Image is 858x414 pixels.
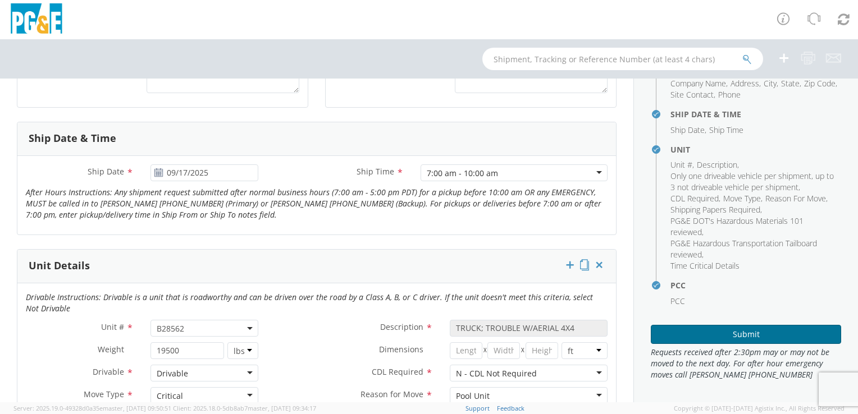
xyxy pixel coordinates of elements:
span: Dimensions [379,344,423,355]
li: , [670,89,715,100]
span: State [781,78,800,89]
li: , [765,193,828,204]
h4: Unit [670,145,841,154]
a: Support [465,404,490,412]
span: Server: 2025.19.0-49328d0a35e [13,404,171,412]
span: B28562 [157,323,252,334]
li: , [764,78,778,89]
h3: Unit Details [29,260,90,272]
span: Ship Date [670,125,705,135]
span: Ship Date [88,166,124,177]
span: Phone [718,89,741,100]
li: , [670,171,838,193]
li: , [670,204,762,215]
span: B28562 [150,320,258,337]
div: Drivable [157,368,188,379]
span: X [520,342,526,359]
li: , [670,193,720,204]
span: Client: 2025.18.0-5db8ab7 [173,404,316,412]
span: PG&E DOT's Hazardous Materials 101 reviewed [670,215,804,237]
li: , [670,159,694,171]
span: Reason for Move [360,389,423,399]
span: Address [731,78,759,89]
div: 7:00 am - 10:00 am [427,168,498,179]
a: Feedback [497,404,524,412]
h3: Ship Date & Time [29,133,116,144]
span: Time Critical Details [670,260,740,271]
span: Description [697,159,737,170]
span: X [482,342,488,359]
li: , [670,238,838,260]
li: , [670,215,838,238]
span: PCC [670,296,685,306]
span: Reason For Move [765,193,826,204]
span: Drivable [93,366,124,377]
span: master, [DATE] 09:50:51 [103,404,171,412]
span: PG&E Hazardous Transportation Tailboard reviewed [670,238,817,260]
li: , [670,78,728,89]
div: N - CDL Not Required [456,368,537,379]
li: , [723,193,763,204]
div: Critical [157,390,183,402]
li: , [781,78,801,89]
span: Weight [98,344,124,355]
span: Move Type [84,389,124,399]
li: , [804,78,837,89]
span: master, [DATE] 09:34:17 [248,404,316,412]
span: Move Type [723,193,761,204]
h4: Ship Date & Time [670,110,841,118]
span: CDL Required [372,366,423,377]
span: Company Name [670,78,726,89]
span: Ship Time [709,125,743,135]
span: Unit # [670,159,692,170]
li: , [731,78,761,89]
input: Shipment, Tracking or Reference Number (at least 4 chars) [482,48,763,70]
h4: PCC [670,281,841,289]
span: Ship Time [357,166,394,177]
img: pge-logo-06675f144f4cfa6a6814.png [8,3,65,36]
span: Requests received after 2:30pm may or may not be moved to the next day. For after hour emergency ... [651,347,841,380]
button: Submit [651,325,841,344]
li: , [670,125,706,136]
input: Height [526,342,558,359]
span: City [764,78,777,89]
span: Zip Code [804,78,836,89]
input: Length [450,342,482,359]
span: Only one driveable vehicle per shipment, up to 3 not driveable vehicle per shipment [670,171,834,192]
span: CDL Required [670,193,719,204]
span: Site Contact [670,89,714,100]
i: After Hours Instructions: Any shipment request submitted after normal business hours (7:00 am - 5... [26,187,601,220]
input: Width [487,342,520,359]
li: , [697,159,739,171]
span: Shipping Papers Required [670,204,760,215]
span: Unit # [101,321,124,332]
div: Pool Unit [456,390,490,402]
span: Description [380,321,423,332]
i: Drivable Instructions: Drivable is a unit that is roadworthy and can be driven over the road by a... [26,292,593,314]
span: Copyright © [DATE]-[DATE] Agistix Inc., All Rights Reserved [674,404,845,413]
